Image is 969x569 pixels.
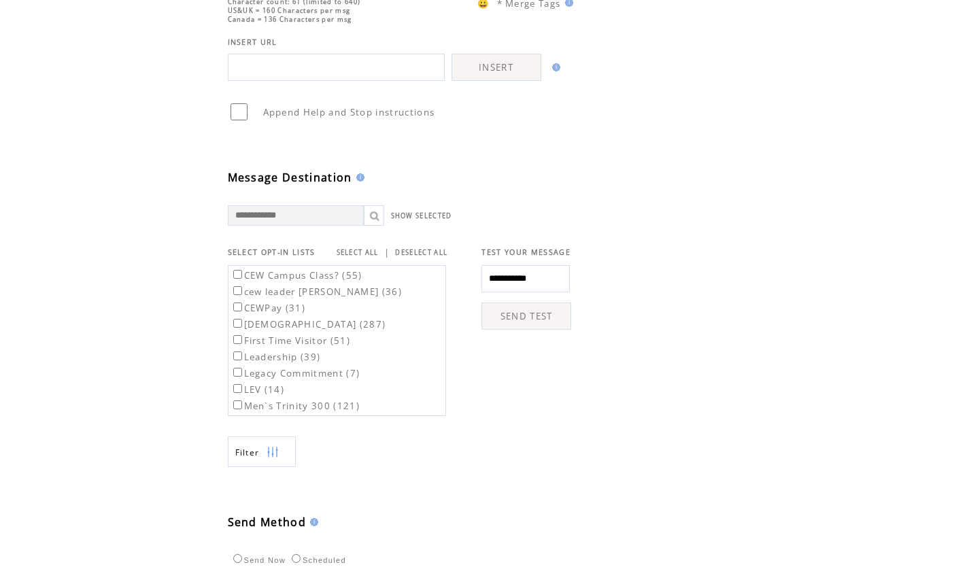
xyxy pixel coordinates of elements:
[233,335,242,344] input: First Time Visitor (51)
[231,302,306,314] label: CEWPay (31)
[231,269,362,281] label: CEW Campus Class? (55)
[228,15,352,24] span: Canada = 136 Characters per msg
[228,247,316,257] span: SELECT OPT-IN LISTS
[233,351,242,360] input: Leadership (39)
[231,286,403,298] label: cew leader [PERSON_NAME] (36)
[395,248,447,257] a: DESELECT ALL
[233,384,242,393] input: LEV (14)
[292,554,301,563] input: Scheduled
[228,6,351,15] span: US&UK = 160 Characters per msg
[337,248,379,257] a: SELECT ALL
[230,556,286,564] label: Send Now
[452,54,541,81] a: INSERT
[263,106,435,118] span: Append Help and Stop instructions
[391,211,452,220] a: SHOW SELECTED
[233,286,242,295] input: cew leader [PERSON_NAME] (36)
[481,303,571,330] a: SEND TEST
[481,247,571,257] span: TEST YOUR MESSAGE
[306,518,318,526] img: help.gif
[233,368,242,377] input: Legacy Commitment (7)
[233,319,242,328] input: [DEMOGRAPHIC_DATA] (287)
[231,367,360,379] label: Legacy Commitment (7)
[231,351,321,363] label: Leadership (39)
[231,334,351,347] label: First Time Visitor (51)
[228,37,277,47] span: INSERT URL
[233,270,242,279] input: CEW Campus Class? (55)
[352,173,364,182] img: help.gif
[231,400,360,412] label: Men`s Trinity 300 (121)
[228,436,296,467] a: Filter
[228,170,352,185] span: Message Destination
[233,554,242,563] input: Send Now
[231,383,285,396] label: LEV (14)
[231,318,386,330] label: [DEMOGRAPHIC_DATA] (287)
[288,556,346,564] label: Scheduled
[548,63,560,71] img: help.gif
[228,515,307,530] span: Send Method
[267,437,279,468] img: filters.png
[233,400,242,409] input: Men`s Trinity 300 (121)
[235,447,260,458] span: Show filters
[384,246,390,258] span: |
[233,303,242,311] input: CEWPay (31)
